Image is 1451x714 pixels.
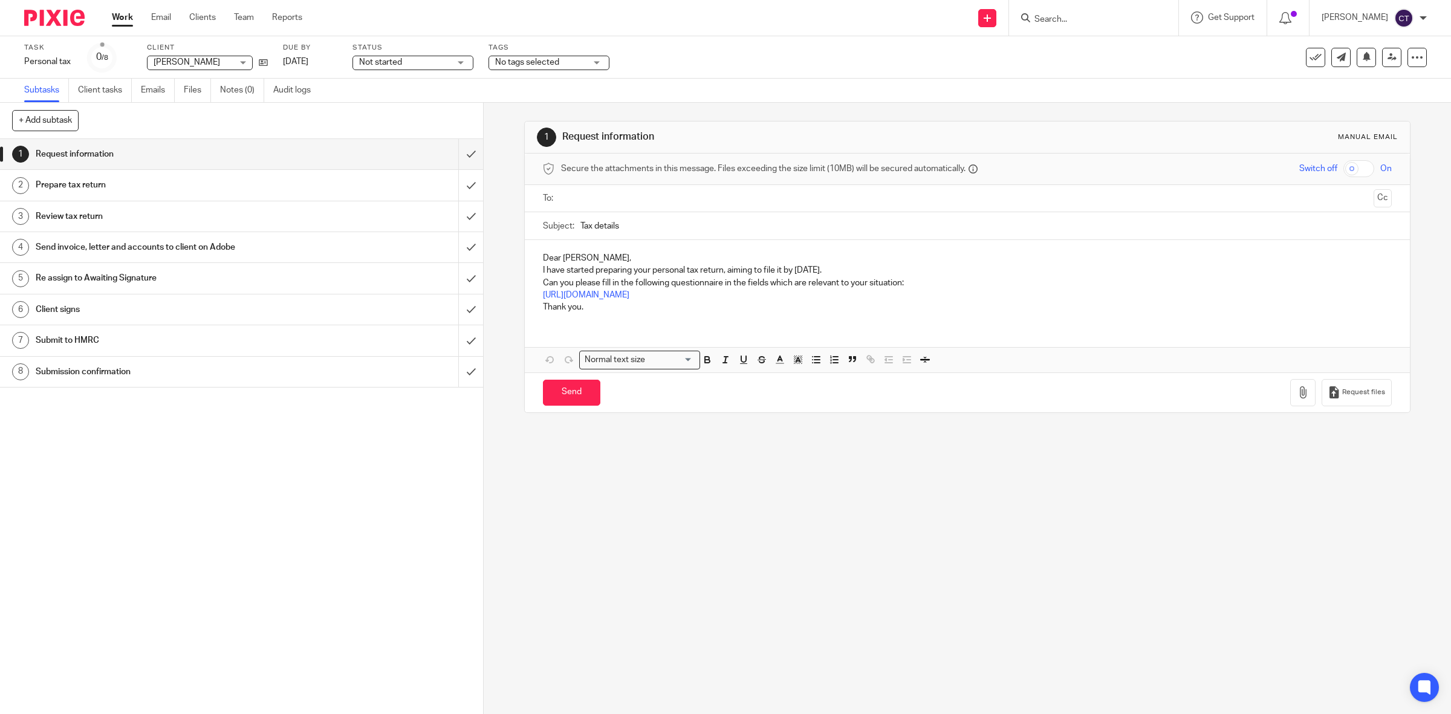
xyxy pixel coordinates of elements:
[543,252,1392,264] p: Dear [PERSON_NAME],
[543,264,1392,276] p: I have started preparing your personal tax return, aiming to file it by [DATE].
[12,363,29,380] div: 8
[12,332,29,349] div: 7
[543,291,629,299] a: [URL][DOMAIN_NAME]
[12,270,29,287] div: 5
[96,50,108,64] div: 0
[12,110,79,131] button: + Add subtask
[36,238,310,256] h1: Send invoice, letter and accounts to client on Adobe
[36,331,310,349] h1: Submit to HMRC
[147,43,268,53] label: Client
[12,208,29,225] div: 3
[582,354,648,366] span: Normal text size
[543,277,1392,289] p: Can you please fill in the following questionnaire in the fields which are relevant to your situa...
[543,220,574,232] label: Subject:
[1322,379,1392,406] button: Request files
[36,269,310,287] h1: Re assign to Awaiting Signature
[1299,163,1337,175] span: Switch off
[102,54,108,61] small: /8
[1394,8,1414,28] img: svg%3E
[579,351,700,369] div: Search for option
[359,58,402,67] span: Not started
[36,207,310,226] h1: Review tax return
[24,10,85,26] img: Pixie
[489,43,609,53] label: Tags
[184,79,211,102] a: Files
[352,43,473,53] label: Status
[151,11,171,24] a: Email
[112,11,133,24] a: Work
[189,11,216,24] a: Clients
[154,58,220,67] span: [PERSON_NAME]
[24,43,73,53] label: Task
[649,354,693,366] input: Search for option
[272,11,302,24] a: Reports
[1322,11,1388,24] p: [PERSON_NAME]
[1338,132,1398,142] div: Manual email
[36,145,310,163] h1: Request information
[12,146,29,163] div: 1
[12,239,29,256] div: 4
[283,57,308,66] span: [DATE]
[24,56,73,68] div: Personal tax
[78,79,132,102] a: Client tasks
[1342,388,1385,397] span: Request files
[1380,163,1392,175] span: On
[12,301,29,318] div: 6
[24,79,69,102] a: Subtasks
[495,58,559,67] span: No tags selected
[283,43,337,53] label: Due by
[12,177,29,194] div: 2
[1374,189,1392,207] button: Cc
[36,363,310,381] h1: Submission confirmation
[1208,13,1255,22] span: Get Support
[36,176,310,194] h1: Prepare tax return
[537,128,556,147] div: 1
[141,79,175,102] a: Emails
[234,11,254,24] a: Team
[562,131,993,143] h1: Request information
[543,380,600,406] input: Send
[543,301,1392,313] p: Thank you.
[220,79,264,102] a: Notes (0)
[561,163,966,175] span: Secure the attachments in this message. Files exceeding the size limit (10MB) will be secured aut...
[543,192,556,204] label: To:
[1033,15,1142,25] input: Search
[273,79,320,102] a: Audit logs
[36,300,310,319] h1: Client signs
